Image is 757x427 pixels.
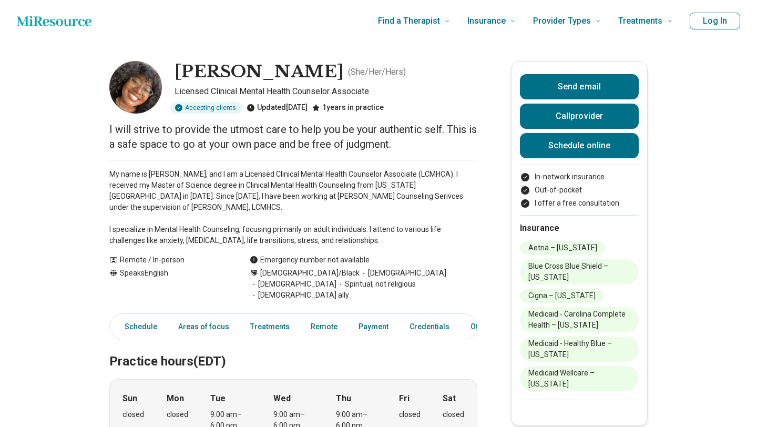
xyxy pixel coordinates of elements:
[109,122,477,151] p: I will strive to provide the utmost care to help you be your authentic self. This is a safe space...
[273,392,291,405] strong: Wed
[360,268,446,279] span: [DEMOGRAPHIC_DATA]
[520,185,639,196] li: Out-of-pocket
[618,14,662,28] span: Treatments
[533,14,591,28] span: Provider Types
[520,133,639,158] a: Schedule online
[250,255,370,266] div: Emergency number not available
[520,74,639,99] button: Send email
[399,392,410,405] strong: Fri
[210,392,226,405] strong: Tue
[175,61,344,83] h1: [PERSON_NAME]
[348,66,406,78] p: ( She/Her/Hers )
[520,366,639,391] li: Medicaid Wellcare – [US_STATE]
[352,316,395,338] a: Payment
[467,14,506,28] span: Insurance
[520,222,639,235] h2: Insurance
[443,409,464,420] div: closed
[520,198,639,209] li: I offer a free consultation
[312,102,384,114] div: 1 years in practice
[378,14,440,28] span: Find a Therapist
[520,104,639,129] button: Callprovider
[464,316,502,338] a: Other
[399,409,421,420] div: closed
[112,316,163,338] a: Schedule
[304,316,344,338] a: Remote
[690,13,740,29] button: Log In
[109,255,229,266] div: Remote / In-person
[336,279,416,290] span: Spiritual, not religious
[247,102,308,114] div: Updated [DATE]
[167,392,184,405] strong: Mon
[520,171,639,209] ul: Payment options
[170,102,242,114] div: Accepting clients
[109,268,229,301] div: Speaks English
[175,85,477,98] p: Licensed Clinical Mental Health Counselor Associate
[336,392,351,405] strong: Thu
[109,61,162,114] img: Brianna Williams, Licensed Clinical Mental Health Counselor Associate
[520,307,639,332] li: Medicaid - Carolina Complete Health – [US_STATE]
[167,409,188,420] div: closed
[520,171,639,182] li: In-network insurance
[172,316,236,338] a: Areas of focus
[109,169,477,246] p: My name is [PERSON_NAME], and I am a Licensed Clinical Mental Health Counselor Associate (LCMHCA)...
[250,279,336,290] span: [DEMOGRAPHIC_DATA]
[17,11,91,32] a: Home page
[520,289,604,303] li: Cigna – [US_STATE]
[244,316,296,338] a: Treatments
[520,241,606,255] li: Aetna – [US_STATE]
[520,337,639,362] li: Medicaid - Healthy Blue – [US_STATE]
[520,259,639,284] li: Blue Cross Blue Shield – [US_STATE]
[403,316,456,338] a: Credentials
[109,328,477,371] h2: Practice hours (EDT)
[443,392,456,405] strong: Sat
[122,392,137,405] strong: Sun
[122,409,144,420] div: closed
[260,268,360,279] span: [DEMOGRAPHIC_DATA]/Black
[250,290,349,301] span: [DEMOGRAPHIC_DATA] ally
